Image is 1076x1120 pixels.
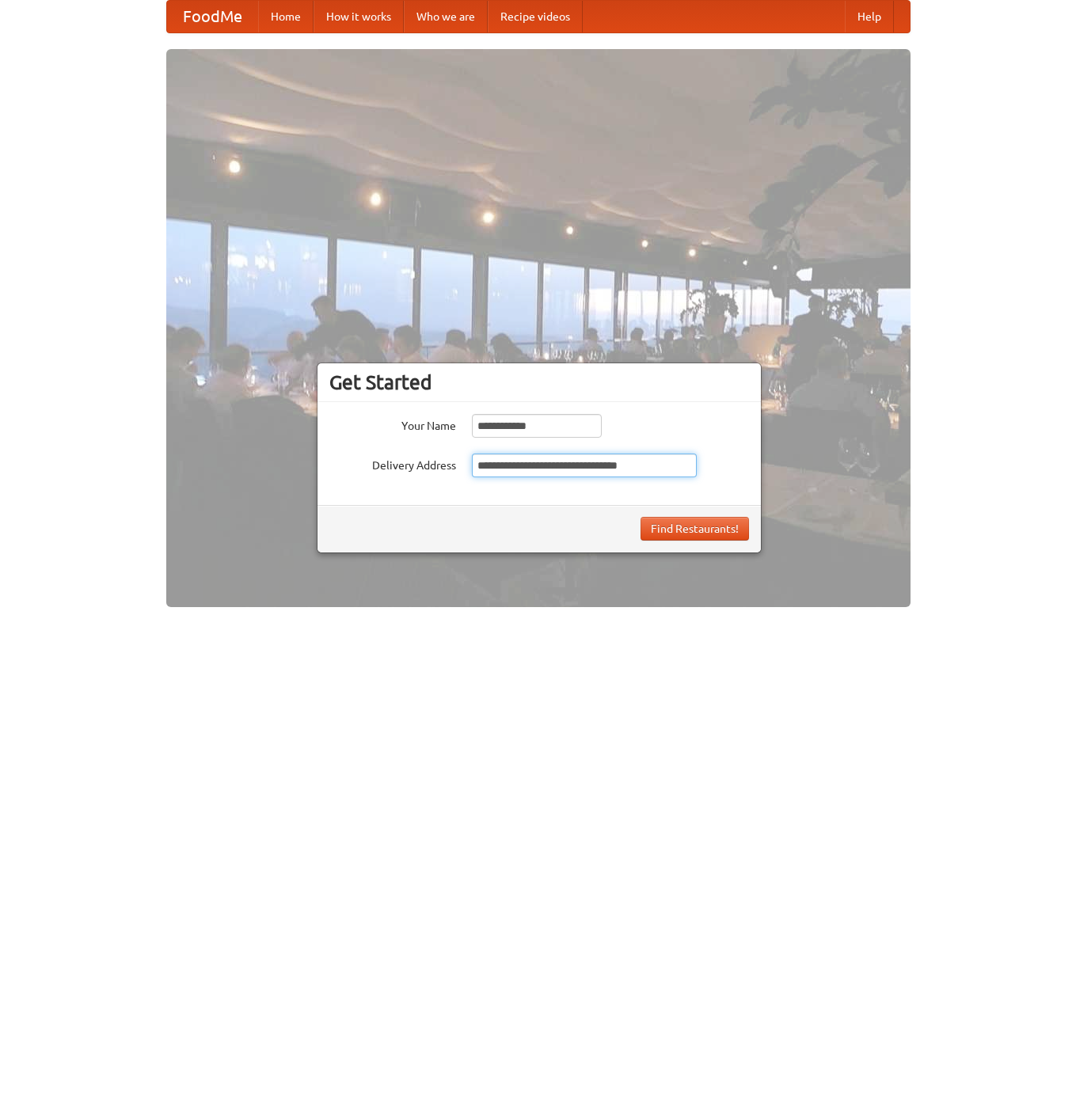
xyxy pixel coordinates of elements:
button: Find Restaurants! [641,517,749,541]
a: FoodMe [167,1,258,32]
label: Delivery Address [329,454,456,473]
a: Help [845,1,894,32]
a: Who we are [404,1,488,32]
a: How it works [314,1,404,32]
label: Your Name [329,414,456,434]
h3: Get Started [329,370,749,394]
a: Recipe videos [488,1,583,32]
a: Home [258,1,314,32]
